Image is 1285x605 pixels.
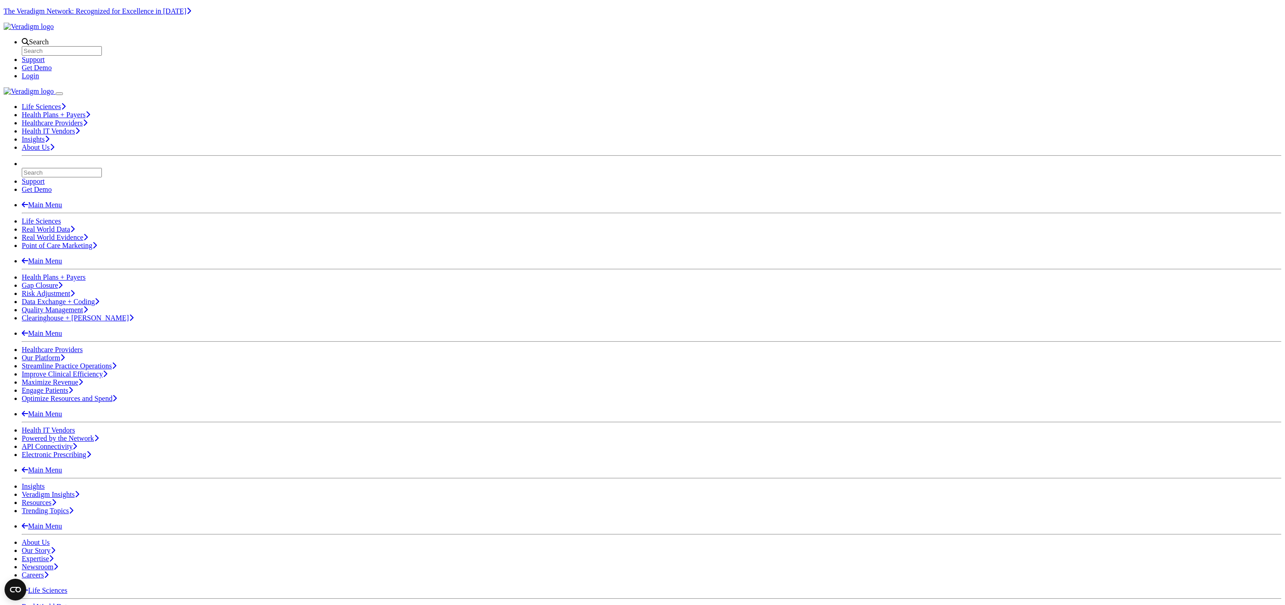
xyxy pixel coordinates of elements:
button: Toggle Navigation Menu [56,92,63,95]
a: Life Sciences [22,103,66,110]
a: Veradigm Insights [22,491,79,498]
a: Login [22,72,39,80]
img: Veradigm logo [4,87,54,95]
a: Support [22,177,45,185]
a: Main Menu [22,466,62,474]
a: Main Menu [22,410,62,418]
a: Get Demo [22,64,52,71]
a: Veradigm logo [4,23,54,30]
a: Electronic Prescribing [22,451,91,458]
section: Covid alert [4,7,1281,15]
a: Search [22,38,49,46]
a: Maximize Revenue [22,378,83,386]
a: Resources [22,499,56,506]
a: Support [22,56,45,63]
a: Real World Evidence [22,233,88,241]
a: Engage Patients [22,386,73,394]
a: Main Menu [22,257,62,265]
a: About Us [22,538,50,546]
a: About Us [22,143,54,151]
a: Trending Topics [22,507,73,514]
a: Careers [22,571,48,579]
a: Healthcare Providers [22,346,83,353]
a: Data Exchange + Coding [22,298,99,305]
span: Learn More [187,7,191,15]
a: Gap Closure [22,281,62,289]
a: Insights [22,135,49,143]
a: Clearinghouse + [PERSON_NAME] [22,314,134,322]
a: The Veradigm Network: Recognized for Excellence in [DATE]Learn More [4,7,191,15]
a: Point of Care Marketing [22,242,97,249]
iframe: Drift Chat Widget [1111,549,1274,594]
a: Health Plans + Payers [22,273,86,281]
a: Optimize Resources and Spend [22,395,117,402]
a: API Connectivity [22,443,77,450]
a: Main Menu [22,522,62,530]
a: Healthcare Providers [22,119,87,127]
a: Main Menu [22,329,62,337]
a: Get Demo [22,186,52,193]
input: Search [22,168,102,177]
a: Insights [22,482,45,490]
a: Veradigm logo [4,87,56,95]
a: Main Menu [22,201,62,209]
a: Expertise [22,555,53,562]
a: Health Plans + Payers [22,111,90,119]
img: Veradigm logo [4,23,54,31]
a: Improve Clinical Efficiency [22,370,107,378]
a: Real World Data [22,225,75,233]
a: Streamline Practice Operations [22,362,116,370]
input: Search [22,46,102,56]
a: Risk Adjustment [22,290,75,297]
a: Newsroom [22,563,58,571]
a: Our Platform [22,354,65,362]
a: Quality Management [22,306,88,314]
a: Health IT Vendors [22,127,80,135]
a: Life Sciences [22,586,67,594]
a: Health IT Vendors [22,426,75,434]
a: Life Sciences [22,217,61,225]
a: Our Story [22,547,55,554]
a: Powered by the Network [22,434,99,442]
button: Open CMP widget [5,579,26,600]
